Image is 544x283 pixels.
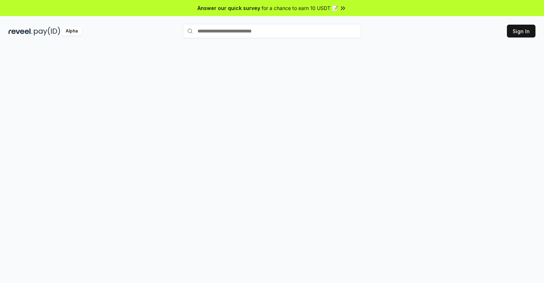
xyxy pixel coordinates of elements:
[9,27,32,36] img: reveel_dark
[34,27,60,36] img: pay_id
[262,4,338,12] span: for a chance to earn 10 USDT 📝
[507,25,535,37] button: Sign In
[62,27,82,36] div: Alpha
[197,4,260,12] span: Answer our quick survey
